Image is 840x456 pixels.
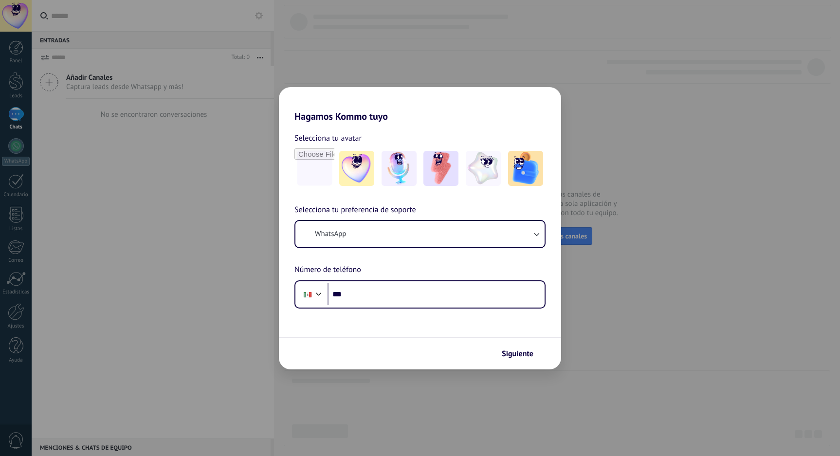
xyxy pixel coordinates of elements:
[508,151,543,186] img: -5.jpeg
[502,350,533,357] span: Siguiente
[382,151,417,186] img: -2.jpeg
[295,221,545,247] button: WhatsApp
[423,151,458,186] img: -3.jpeg
[294,264,361,276] span: Número de teléfono
[279,87,561,122] h2: Hagamos Kommo tuyo
[294,204,416,217] span: Selecciona tu preferencia de soporte
[294,132,362,145] span: Selecciona tu avatar
[339,151,374,186] img: -1.jpeg
[497,346,547,362] button: Siguiente
[466,151,501,186] img: -4.jpeg
[298,284,317,305] div: Mexico: + 52
[315,229,346,239] span: WhatsApp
